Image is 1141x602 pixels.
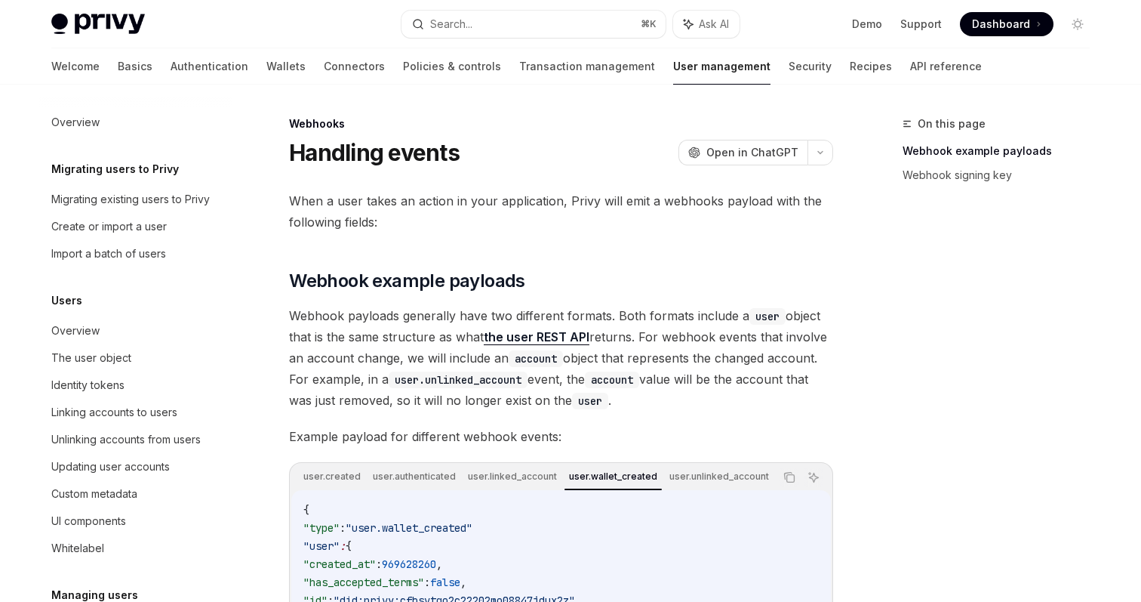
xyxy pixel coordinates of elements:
[51,160,179,178] h5: Migrating users to Privy
[564,468,662,486] div: user.wallet_created
[436,557,442,571] span: ,
[39,344,232,372] a: The user object
[585,372,639,388] code: account
[118,48,152,85] a: Basics
[673,48,770,85] a: User management
[401,11,666,38] button: Search...⌘K
[460,576,466,589] span: ,
[789,48,832,85] a: Security
[376,557,382,571] span: :
[324,48,385,85] a: Connectors
[51,218,167,236] div: Create or import a user
[51,14,145,35] img: light logo
[51,322,100,340] div: Overview
[340,539,346,553] span: :
[51,292,82,310] h5: Users
[749,308,786,325] code: user
[51,485,137,503] div: Custom metadata
[1066,12,1090,36] button: Toggle dark mode
[706,145,798,160] span: Open in ChatGPT
[900,17,942,32] a: Support
[39,508,232,535] a: UI components
[51,431,201,449] div: Unlinking accounts from users
[289,269,525,293] span: Webhook example payloads
[430,576,460,589] span: false
[903,163,1102,187] a: Webhook signing key
[303,539,340,553] span: "user"
[368,468,460,486] div: user.authenticated
[289,116,833,131] div: Webhooks
[303,557,376,571] span: "created_at"
[382,557,436,571] span: 969628260
[346,521,472,535] span: "user.wallet_created"
[346,539,352,553] span: {
[403,48,501,85] a: Policies & controls
[51,245,166,263] div: Import a batch of users
[39,240,232,267] a: Import a batch of users
[804,468,823,487] button: Ask AI
[960,12,1053,36] a: Dashboard
[299,468,365,486] div: user.created
[51,376,125,394] div: Identity tokens
[519,48,655,85] a: Transaction management
[289,139,460,166] h1: Handling events
[678,140,807,165] button: Open in ChatGPT
[289,190,833,233] span: When a user takes an action in your application, Privy will emit a webhooks payload with the foll...
[51,458,170,476] div: Updating user accounts
[289,305,833,411] span: Webhook payloads generally have two different formats. Both formats include a object that is the ...
[903,139,1102,163] a: Webhook example payloads
[852,17,882,32] a: Demo
[303,503,309,517] span: {
[463,468,561,486] div: user.linked_account
[171,48,248,85] a: Authentication
[303,521,340,535] span: "type"
[484,329,589,345] a: the user REST API
[51,190,210,208] div: Migrating existing users to Privy
[39,213,232,240] a: Create or import a user
[641,18,657,30] span: ⌘ K
[389,372,527,388] code: user.unlinked_account
[39,453,232,480] a: Updating user accounts
[39,317,232,344] a: Overview
[39,109,232,136] a: Overview
[51,512,126,530] div: UI components
[780,468,799,487] button: Copy the contents from the code block
[39,480,232,508] a: Custom metadata
[39,372,232,399] a: Identity tokens
[266,48,306,85] a: Wallets
[850,48,892,85] a: Recipes
[289,426,833,447] span: Example payload for different webhook events:
[303,576,424,589] span: "has_accepted_terms"
[673,11,740,38] button: Ask AI
[699,17,729,32] span: Ask AI
[424,576,430,589] span: :
[910,48,982,85] a: API reference
[918,115,986,133] span: On this page
[972,17,1030,32] span: Dashboard
[39,426,232,453] a: Unlinking accounts from users
[39,186,232,213] a: Migrating existing users to Privy
[51,403,177,421] div: Linking accounts to users
[430,15,472,33] div: Search...
[51,539,104,557] div: Whitelabel
[51,48,100,85] a: Welcome
[665,468,773,486] div: user.unlinked_account
[39,399,232,426] a: Linking accounts to users
[509,350,563,367] code: account
[51,349,131,367] div: The user object
[51,113,100,131] div: Overview
[39,535,232,562] a: Whitelabel
[340,521,346,535] span: :
[572,393,608,409] code: user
